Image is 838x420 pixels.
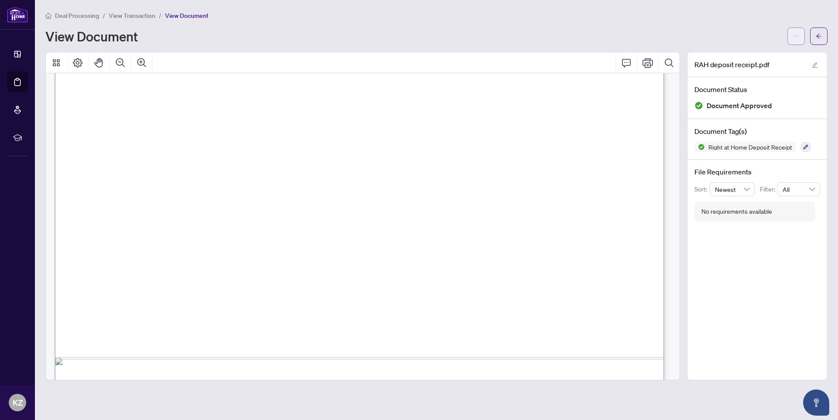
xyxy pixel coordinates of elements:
p: Sort: [694,184,710,194]
span: View Document [165,12,209,20]
button: Open asap [803,389,829,416]
span: View Transaction [109,12,155,20]
span: KZ [13,396,23,409]
span: RAH deposit receipt.pdf [694,59,769,70]
p: Filter: [760,184,777,194]
span: Document Approved [707,100,772,112]
span: home [45,13,52,19]
img: Status Icon [694,142,705,152]
h1: View Document [45,29,138,43]
h4: File Requirements [694,167,820,177]
li: / [159,10,161,20]
span: edit [812,62,818,68]
span: Newest [715,183,750,196]
span: ellipsis [793,33,799,39]
span: Right at Home Deposit Receipt [705,144,796,150]
img: logo [7,7,28,23]
span: arrow-left [816,33,822,39]
li: / [103,10,105,20]
h4: Document Tag(s) [694,126,820,137]
img: Document Status [694,101,703,110]
h4: Document Status [694,84,820,95]
div: No requirements available [701,207,772,216]
span: All [783,183,815,196]
span: Deal Processing [55,12,99,20]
